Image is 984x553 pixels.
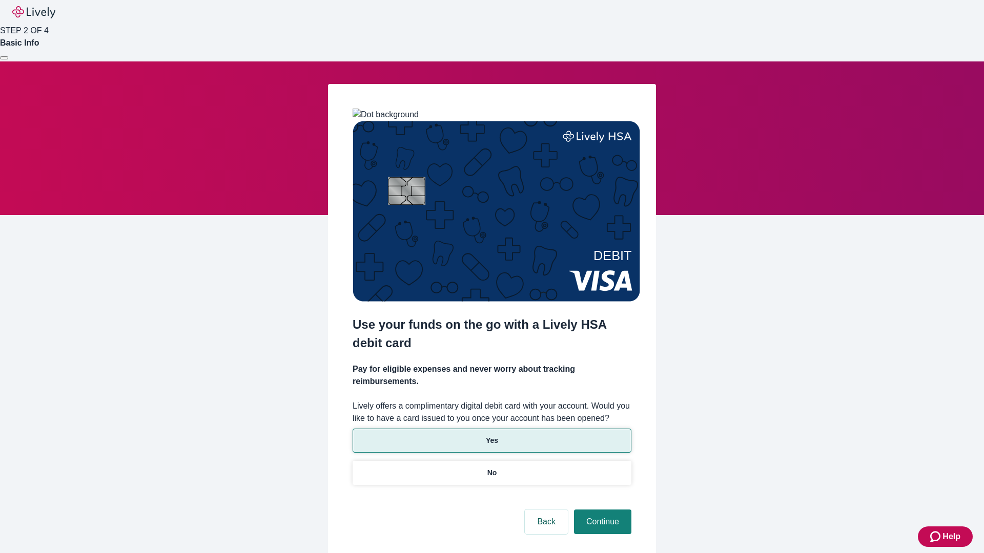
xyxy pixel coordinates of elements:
[942,530,960,543] span: Help
[353,429,631,453] button: Yes
[525,509,568,534] button: Back
[353,109,419,121] img: Dot background
[353,400,631,424] label: Lively offers a complimentary digital debit card with your account. Would you like to have a card...
[353,121,640,302] img: Debit card
[353,363,631,388] h4: Pay for eligible expenses and never worry about tracking reimbursements.
[486,435,498,446] p: Yes
[353,315,631,352] h2: Use your funds on the go with a Lively HSA debit card
[930,530,942,543] svg: Zendesk support icon
[918,526,973,547] button: Zendesk support iconHelp
[574,509,631,534] button: Continue
[12,6,55,18] img: Lively
[487,467,497,478] p: No
[353,461,631,485] button: No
